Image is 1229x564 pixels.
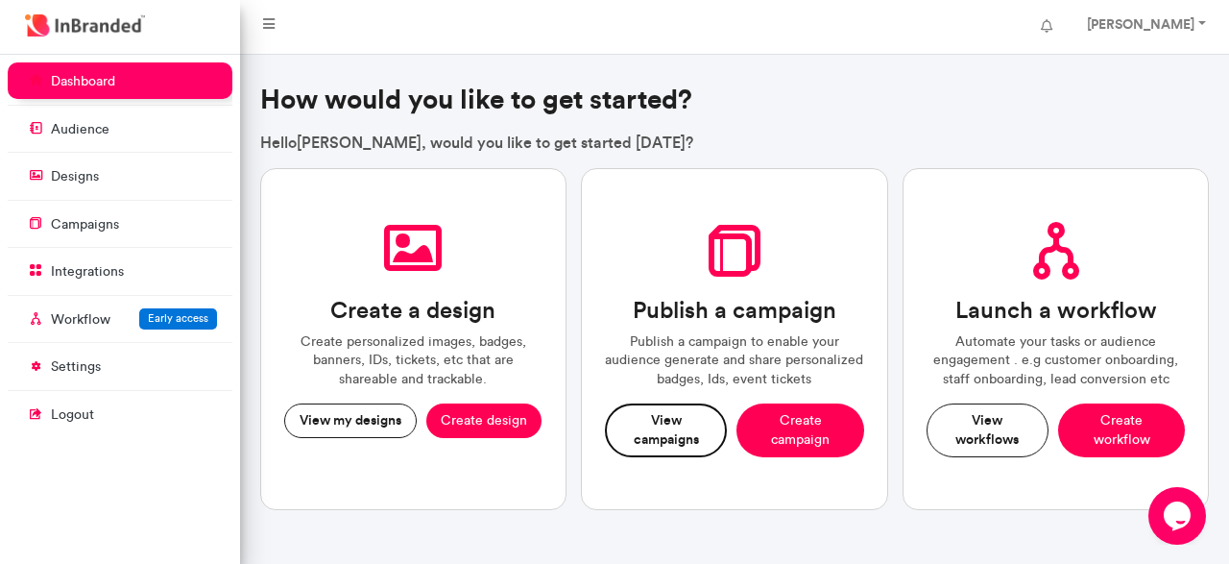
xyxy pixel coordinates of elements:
[736,404,864,456] button: Create campaign
[1058,404,1185,456] button: Create workflow
[426,404,542,438] button: Create design
[605,332,864,389] p: Publish a campaign to enable your audience generate and share personalized badges, Ids, event tic...
[927,332,1186,389] p: Automate your tasks or audience engagement . e.g customer onboarding, staff onboarding, lead conv...
[20,10,150,41] img: InBranded Logo
[605,404,727,456] button: View campaigns
[51,120,109,139] p: audience
[633,297,836,325] h3: Publish a campaign
[1087,15,1194,33] strong: [PERSON_NAME]
[927,404,1048,456] button: View workflows
[51,167,99,186] p: designs
[51,215,119,234] p: campaigns
[284,332,543,389] p: Create personalized images, badges, banners, IDs, tickets, etc that are shareable and trackable.
[51,357,101,377] p: settings
[284,404,417,438] button: View my designs
[1148,487,1210,545] iframe: chat widget
[330,297,495,325] h3: Create a design
[260,132,1210,153] p: Hello [PERSON_NAME] , would you like to get started [DATE]?
[51,405,94,425] p: logout
[51,310,110,330] p: Workflow
[51,262,124,282] p: integrations
[260,84,1210,116] h3: How would you like to get started?
[955,297,1157,325] h3: Launch a workflow
[148,311,208,325] span: Early access
[51,72,115,91] p: dashboard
